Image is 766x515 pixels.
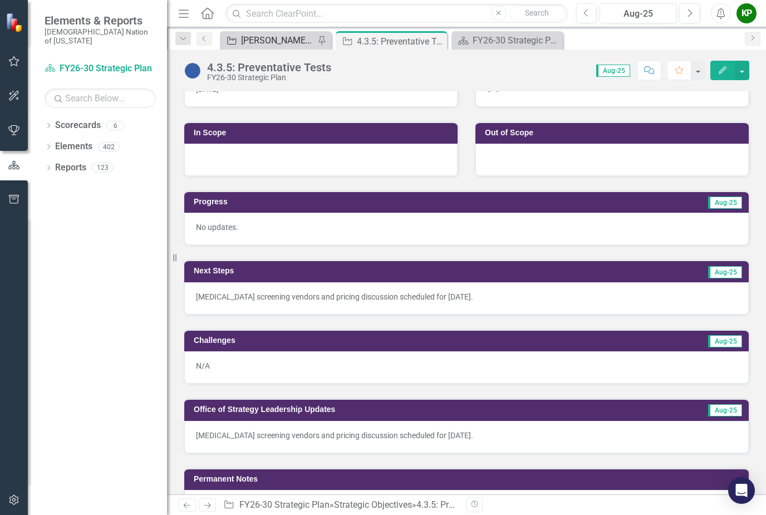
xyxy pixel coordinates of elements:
[239,499,330,510] a: FY26-30 Strategic Plan
[55,119,101,132] a: Scorecards
[196,360,737,371] p: N/A
[196,291,737,302] p: [MEDICAL_DATA] screening vendors and pricing discussion scheduled for [DATE].
[357,35,444,48] div: 4.3.5: Preventative Tests
[603,7,672,21] div: Aug-25
[196,222,737,233] p: No updates.
[92,163,114,173] div: 123
[194,198,463,206] h3: Progress
[708,197,742,209] span: Aug-25
[45,14,156,27] span: Elements & Reports
[194,336,492,345] h3: Challenges
[45,62,156,75] a: FY26-30 Strategic Plan
[596,65,630,77] span: Aug-25
[194,129,452,137] h3: In Scope
[207,73,331,82] div: FY26-30 Strategic Plan
[223,33,315,47] a: [PERSON_NAME] SO's
[416,499,512,510] div: 4.3.5: Preventative Tests
[98,142,120,151] div: 402
[708,404,742,416] span: Aug-25
[485,129,743,137] h3: Out of Scope
[223,499,458,512] div: » »
[708,266,742,278] span: Aug-25
[600,3,676,23] button: Aug-25
[225,4,567,23] input: Search ClearPoint...
[525,8,549,17] span: Search
[708,335,742,347] span: Aug-25
[55,140,92,153] a: Elements
[207,61,331,73] div: 4.3.5: Preventative Tests
[334,499,412,510] a: Strategic Objectives
[194,267,488,275] h3: Next Steps
[55,161,86,174] a: Reports
[6,13,25,32] img: ClearPoint Strategy
[473,33,560,47] div: FY26-30 Strategic Plan
[454,33,560,47] a: FY26-30 Strategic Plan
[45,27,156,46] small: [DEMOGRAPHIC_DATA] Nation of [US_STATE]
[196,85,219,94] span: [DATE]
[194,405,634,414] h3: Office of Strategy Leadership Updates
[509,6,565,21] button: Search
[196,430,737,441] p: [MEDICAL_DATA] screening vendors and pricing discussion scheduled for [DATE].
[728,477,755,504] div: Open Intercom Messenger
[106,121,124,130] div: 6
[194,475,743,483] h3: Permanent Notes
[184,62,202,80] img: Not Started
[736,3,757,23] button: KP
[45,89,156,108] input: Search Below...
[241,33,315,47] div: [PERSON_NAME] SO's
